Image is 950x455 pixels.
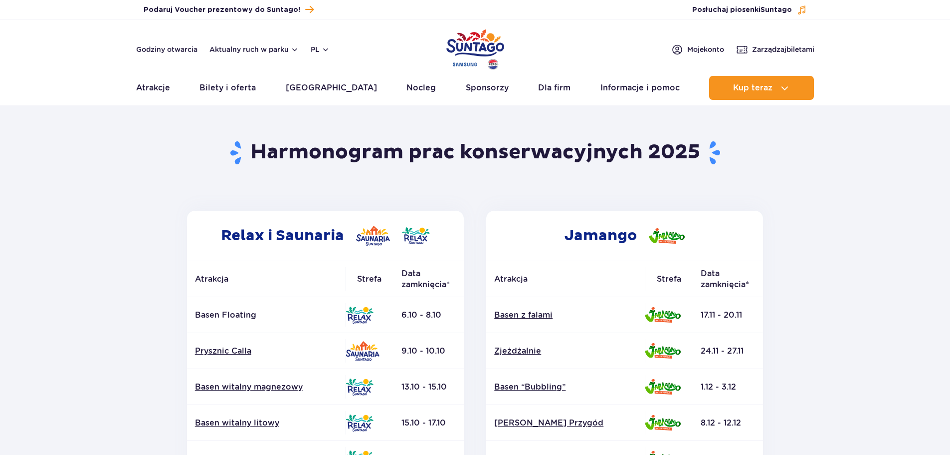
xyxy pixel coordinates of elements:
h2: Jamango [486,211,763,261]
span: Suntago [760,6,792,13]
a: Nocleg [406,76,436,100]
th: Strefa [645,261,693,297]
img: Saunaria [346,341,380,361]
span: Kup teraz [733,83,772,92]
td: 13.10 - 15.10 [393,369,464,405]
span: Moje konto [687,44,724,54]
img: Relax [402,227,430,244]
img: Relax [346,415,374,432]
td: 6.10 - 8.10 [393,297,464,333]
a: [GEOGRAPHIC_DATA] [286,76,377,100]
span: Podaruj Voucher prezentowy do Suntago! [144,5,300,15]
img: Jamango [645,379,681,395]
img: Relax [346,379,374,396]
a: Basen witalny magnezowy [195,382,338,393]
img: Jamango [645,415,681,431]
th: Atrakcja [187,261,346,297]
th: Strefa [346,261,393,297]
a: Informacje i pomoc [600,76,680,100]
td: 8.12 - 12.12 [693,405,763,441]
td: 17.11 - 20.11 [693,297,763,333]
td: 9.10 - 10.10 [393,333,464,369]
a: Park of Poland [446,25,504,71]
a: Podaruj Voucher prezentowy do Suntago! [144,3,314,16]
span: Zarządzaj biletami [752,44,814,54]
a: Atrakcje [136,76,170,100]
th: Data zamknięcia* [693,261,763,297]
a: Mojekonto [671,43,724,55]
img: Jamango [645,307,681,323]
h1: Harmonogram prac konserwacyjnych 2025 [183,140,767,166]
a: Dla firm [538,76,570,100]
button: Posłuchaj piosenkiSuntago [692,5,807,15]
img: Jamango [649,228,685,244]
td: 15.10 - 17.10 [393,405,464,441]
button: pl [311,44,330,54]
td: 1.12 - 3.12 [693,369,763,405]
a: [PERSON_NAME] Przygód [494,418,637,429]
a: Zjeżdżalnie [494,346,637,357]
a: Zarządzajbiletami [736,43,814,55]
a: Sponsorzy [466,76,509,100]
img: Jamango [645,343,681,359]
a: Basen witalny litowy [195,418,338,429]
a: Prysznic Calla [195,346,338,357]
img: Saunaria [356,226,390,246]
a: Bilety i oferta [199,76,256,100]
p: Basen Floating [195,310,338,321]
a: Basen z falami [494,310,637,321]
button: Kup teraz [709,76,814,100]
button: Aktualny ruch w parku [209,45,299,53]
h2: Relax i Saunaria [187,211,464,261]
a: Basen “Bubbling” [494,382,637,393]
th: Atrakcja [486,261,645,297]
a: Godziny otwarcia [136,44,197,54]
img: Relax [346,307,374,324]
th: Data zamknięcia* [393,261,464,297]
td: 24.11 - 27.11 [693,333,763,369]
span: Posłuchaj piosenki [692,5,792,15]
